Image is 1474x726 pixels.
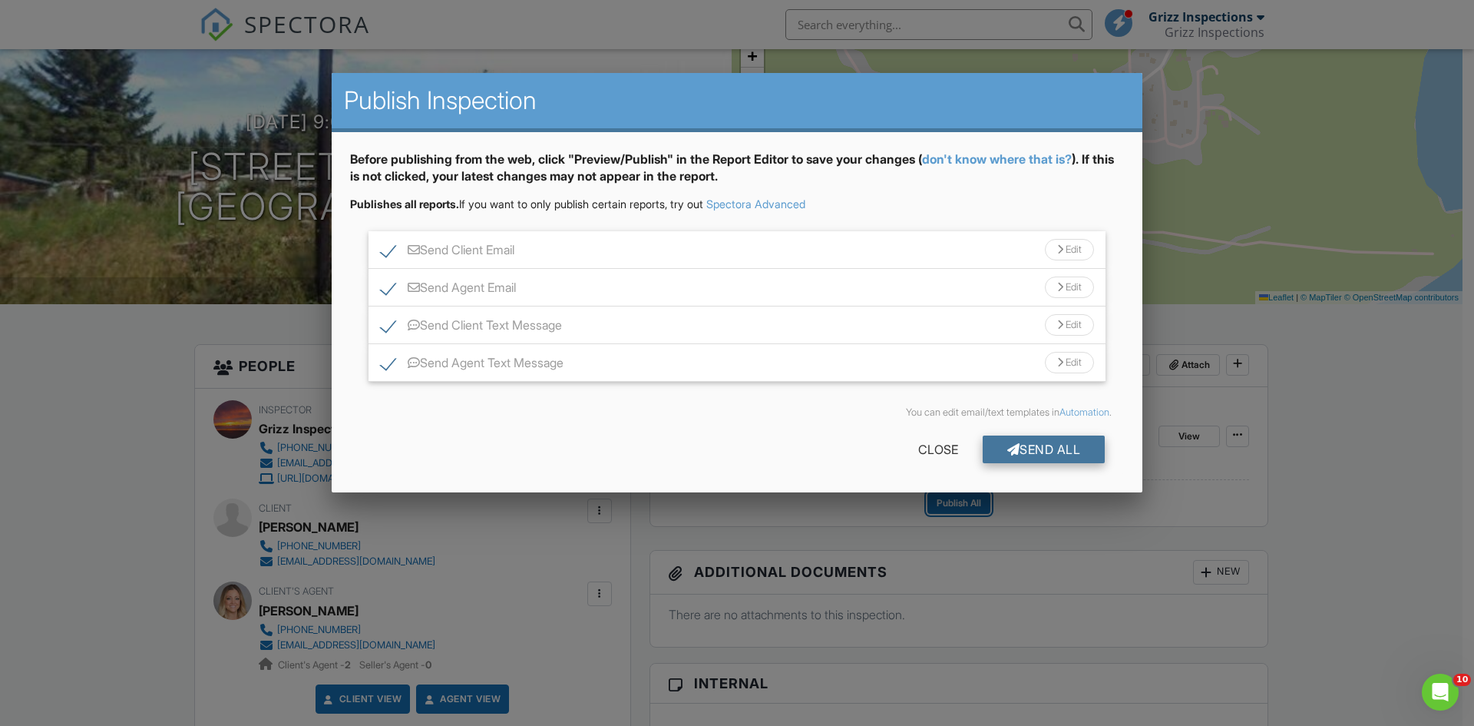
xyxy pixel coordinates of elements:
[350,151,1124,197] div: Before publishing from the web, click "Preview/Publish" in the Report Editor to save your changes...
[381,280,516,300] label: Send Agent Email
[381,356,563,375] label: Send Agent Text Message
[894,436,983,463] div: Close
[1045,314,1094,336] div: Edit
[922,151,1072,167] a: don't know where that is?
[1045,352,1094,373] div: Edit
[350,197,459,211] strong: Publishes all reports.
[1059,406,1109,418] a: Automation
[381,318,562,337] label: Send Client Text Message
[983,436,1105,463] div: Send All
[350,197,703,211] span: If you want to only publish certain reports, try out
[1045,277,1094,298] div: Edit
[381,243,514,262] label: Send Client Email
[344,85,1130,116] h2: Publish Inspection
[706,197,805,211] a: Spectora Advanced
[1453,674,1471,686] span: 10
[1422,674,1459,711] iframe: Intercom live chat
[362,406,1112,419] div: You can edit email/text templates in .
[1045,239,1094,260] div: Edit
